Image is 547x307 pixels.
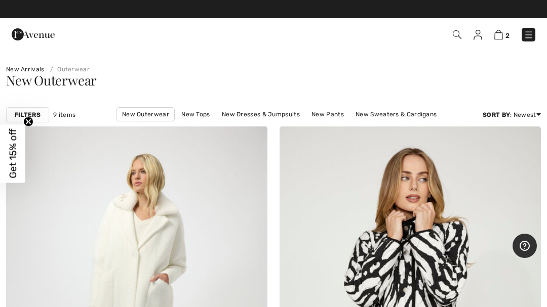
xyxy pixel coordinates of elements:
[299,121,341,135] a: New Skirts
[306,108,349,121] a: New Pants
[505,32,510,39] span: 2
[350,108,442,121] a: New Sweaters & Cardigans
[53,110,75,119] span: 9 items
[12,29,55,38] a: 1ère Avenue
[483,111,510,118] strong: Sort By
[7,129,19,179] span: Get 15% off
[494,28,510,40] a: 2
[474,30,482,40] img: My Info
[524,30,534,40] img: Menu
[15,110,41,119] strong: Filters
[23,116,33,126] button: Close teaser
[218,121,297,135] a: New Jackets & Blazers
[494,30,503,39] img: Shopping Bag
[217,108,305,121] a: New Dresses & Jumpsuits
[483,110,541,119] div: : Newest
[12,24,55,45] img: 1ère Avenue
[176,108,215,121] a: New Tops
[6,71,97,89] span: New Outerwear
[6,66,45,73] a: New Arrivals
[453,30,461,39] img: Search
[46,66,90,73] a: Outerwear
[116,107,175,121] a: New Outerwear
[513,234,537,259] iframe: Opens a widget where you can find more information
